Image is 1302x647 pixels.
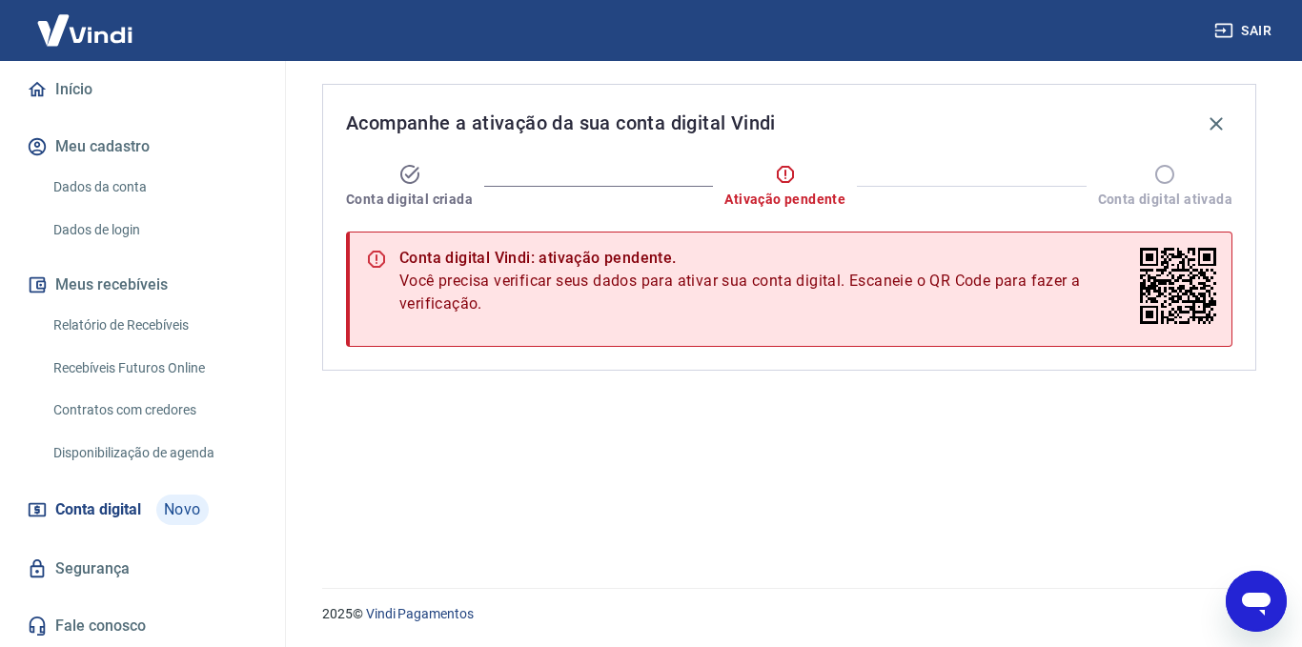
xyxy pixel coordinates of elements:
a: Segurança [23,548,262,590]
a: Dados de login [46,211,262,250]
a: Contratos com credores [46,391,262,430]
span: Conta digital ativada [1098,190,1232,209]
a: Início [23,69,262,111]
p: 2025 © [322,604,1256,624]
div: Conta digital Vindi: ativação pendente. [399,247,1132,270]
a: Fale conosco [23,605,262,647]
button: Sair [1210,13,1279,49]
button: Meus recebíveis [23,264,262,306]
span: Acompanhe a ativação da sua conta digital Vindi [346,108,776,138]
a: Relatório de Recebíveis [46,306,262,345]
a: Recebíveis Futuros Online [46,349,262,388]
span: Novo [156,495,209,525]
a: Vindi Pagamentos [366,606,474,621]
iframe: Botão para abrir a janela de mensagens [1226,571,1287,632]
a: Conta digitalNovo [23,487,262,533]
span: Conta digital [55,496,141,523]
a: Disponibilização de agenda [46,434,262,473]
span: Você precisa verificar seus dados para ativar sua conta digital. Escaneie o QR Code para fazer a ... [399,270,1132,315]
span: Ativação pendente [724,190,845,209]
span: Conta digital criada [346,190,473,209]
img: Vindi [23,1,147,59]
a: Dados da conta [46,168,262,207]
button: Meu cadastro [23,126,262,168]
